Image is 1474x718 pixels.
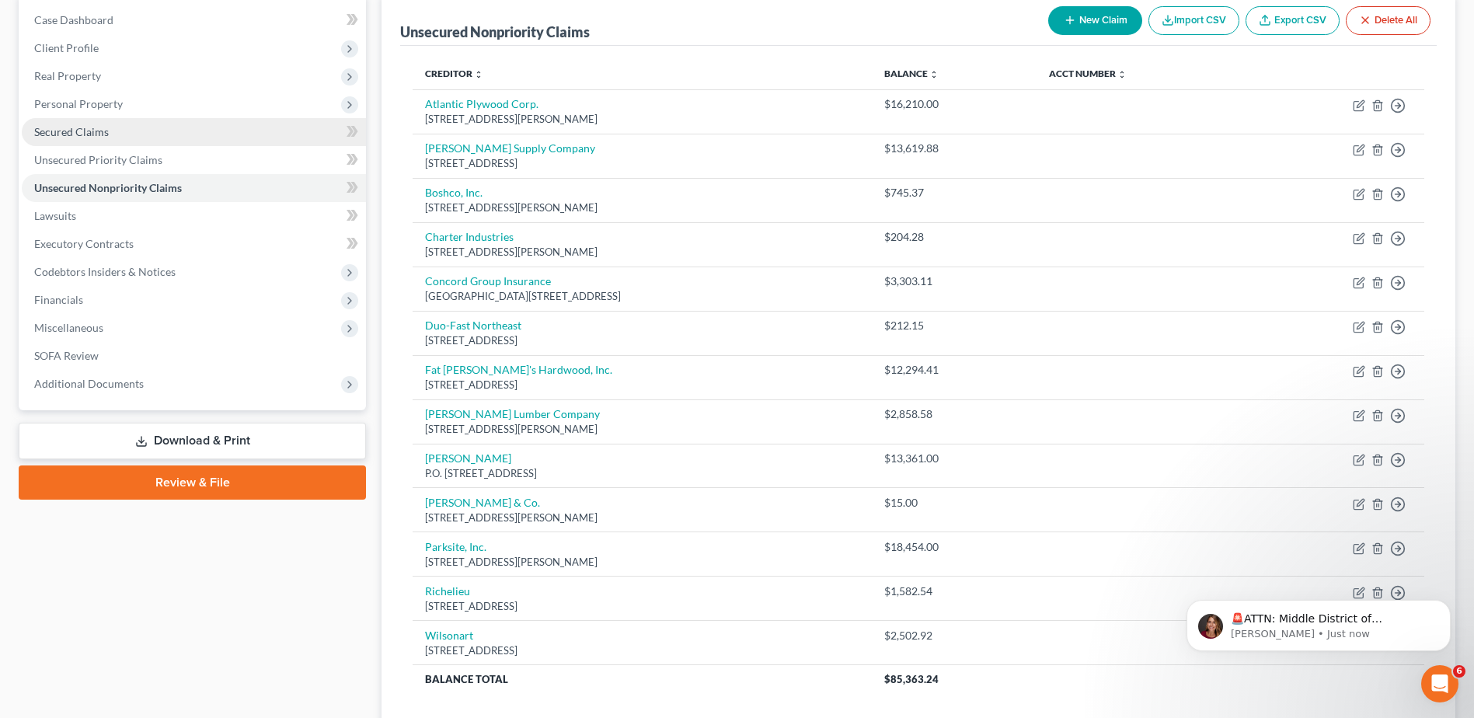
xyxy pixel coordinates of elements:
[19,465,366,500] a: Review & File
[34,265,176,278] span: Codebtors Insiders & Notices
[929,70,939,79] i: unfold_more
[425,584,470,598] a: Richelieu
[425,274,551,288] a: Concord Group Insurance
[425,97,538,110] a: Atlantic Plywood Corp.
[425,451,511,465] a: [PERSON_NAME]
[425,319,521,332] a: Duo-Fast Northeast
[425,363,612,376] a: Fat [PERSON_NAME]'s Hardwood, Inc.
[1117,70,1127,79] i: unfold_more
[425,378,859,392] div: [STREET_ADDRESS]
[22,174,366,202] a: Unsecured Nonpriority Claims
[1163,567,1474,676] iframe: Intercom notifications message
[884,185,1024,200] div: $745.37
[1346,6,1430,35] button: Delete All
[884,451,1024,466] div: $13,361.00
[425,629,473,642] a: Wilsonart
[1421,665,1458,702] iframe: Intercom live chat
[884,68,939,79] a: Balance unfold_more
[425,511,859,525] div: [STREET_ADDRESS][PERSON_NAME]
[1049,68,1127,79] a: Acct Number unfold_more
[884,318,1024,333] div: $212.15
[34,41,99,54] span: Client Profile
[34,293,83,306] span: Financials
[425,496,540,509] a: [PERSON_NAME] & Co.
[19,423,366,459] a: Download & Print
[884,673,939,685] span: $85,363.24
[425,141,595,155] a: [PERSON_NAME] Supply Company
[22,342,366,370] a: SOFA Review
[1453,665,1465,678] span: 6
[425,230,514,243] a: Charter Industries
[1246,6,1340,35] a: Export CSV
[34,69,101,82] span: Real Property
[425,466,859,481] div: P.O. [STREET_ADDRESS]
[425,599,859,614] div: [STREET_ADDRESS]
[1148,6,1239,35] button: Import CSV
[425,555,859,570] div: [STREET_ADDRESS][PERSON_NAME]
[884,495,1024,511] div: $15.00
[425,540,486,553] a: Parksite, Inc.
[425,643,859,658] div: [STREET_ADDRESS]
[425,112,859,127] div: [STREET_ADDRESS][PERSON_NAME]
[34,97,123,110] span: Personal Property
[34,209,76,222] span: Lawsuits
[425,200,859,215] div: [STREET_ADDRESS][PERSON_NAME]
[425,422,859,437] div: [STREET_ADDRESS][PERSON_NAME]
[474,70,483,79] i: unfold_more
[425,186,483,199] a: Boshco, Inc.
[425,245,859,260] div: [STREET_ADDRESS][PERSON_NAME]
[400,23,590,41] div: Unsecured Nonpriority Claims
[425,407,600,420] a: [PERSON_NAME] Lumber Company
[22,118,366,146] a: Secured Claims
[884,362,1024,378] div: $12,294.41
[425,289,859,304] div: [GEOGRAPHIC_DATA][STREET_ADDRESS]
[34,13,113,26] span: Case Dashboard
[425,68,483,79] a: Creditor unfold_more
[22,6,366,34] a: Case Dashboard
[884,584,1024,599] div: $1,582.54
[884,274,1024,289] div: $3,303.11
[413,665,872,693] th: Balance Total
[1048,6,1142,35] button: New Claim
[884,539,1024,555] div: $18,454.00
[884,96,1024,112] div: $16,210.00
[34,237,134,250] span: Executory Contracts
[884,628,1024,643] div: $2,502.92
[884,406,1024,422] div: $2,858.58
[34,321,103,334] span: Miscellaneous
[425,156,859,171] div: [STREET_ADDRESS]
[34,125,109,138] span: Secured Claims
[884,141,1024,156] div: $13,619.88
[22,146,366,174] a: Unsecured Priority Claims
[34,153,162,166] span: Unsecured Priority Claims
[22,202,366,230] a: Lawsuits
[34,377,144,390] span: Additional Documents
[34,349,99,362] span: SOFA Review
[425,333,859,348] div: [STREET_ADDRESS]
[34,181,182,194] span: Unsecured Nonpriority Claims
[884,229,1024,245] div: $204.28
[22,230,366,258] a: Executory Contracts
